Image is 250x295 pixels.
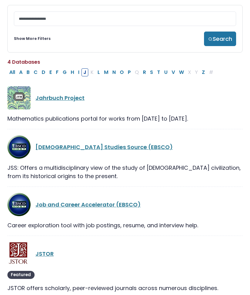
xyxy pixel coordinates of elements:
button: Filter Results P [126,68,133,76]
button: Filter Results F [54,68,60,76]
button: Filter Results A [17,68,24,76]
button: Search [204,32,236,46]
button: Filter Results L [96,68,102,76]
button: Filter Results W [177,68,186,76]
div: Career exploration tool with job postings, resume, and interview help. [7,221,243,229]
button: All [7,68,17,76]
button: Filter Results N [110,68,118,76]
div: Mathematics publications portal for works from [DATE] to [DATE]. [7,114,243,123]
span: 4 Databases [7,58,40,66]
button: Filter Results H [69,68,76,76]
button: Filter Results O [118,68,126,76]
button: Filter Results J [81,68,88,76]
button: Filter Results R [141,68,148,76]
button: Filter Results E [48,68,54,76]
input: Search database by title or keyword [14,11,236,26]
button: Filter Results M [102,68,110,76]
button: Filter Results G [61,68,69,76]
div: JSS: Offers a multidisciplinary view of the study of [DEMOGRAPHIC_DATA] civilization, from its hi... [7,164,243,180]
button: Filter Results S [148,68,155,76]
button: Filter Results V [170,68,177,76]
a: Show More Filters [14,36,51,41]
a: Jahrbuch Project [35,94,85,102]
button: Filter Results I [76,68,81,76]
button: Filter Results D [40,68,47,76]
button: Filter Results Z [200,68,207,76]
button: Filter Results U [162,68,169,76]
button: Filter Results C [32,68,40,76]
button: Filter Results T [155,68,162,76]
div: JSTOR offers scholarly, peer-reviewed journals across numerous disciplines. [7,284,243,292]
a: Job and Career Accelerator (EBSCO) [35,201,141,208]
a: JSTOR [35,250,54,258]
div: Alpha-list to filter by first letter of database name [7,68,216,76]
button: Filter Results B [25,68,31,76]
a: [DEMOGRAPHIC_DATA] Studies Source (EBSCO) [35,143,173,151]
span: Featured [7,271,35,279]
